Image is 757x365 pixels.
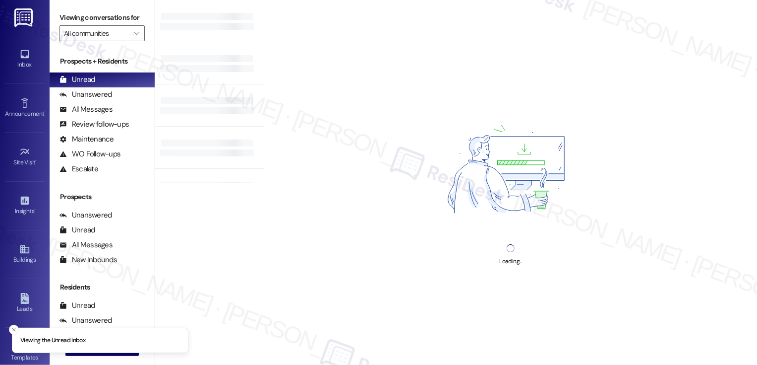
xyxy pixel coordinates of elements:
[59,89,112,100] div: Unanswered
[59,104,113,115] div: All Messages
[59,74,95,85] div: Unread
[5,192,45,219] a: Insights •
[59,255,117,265] div: New Inbounds
[38,353,40,360] span: •
[34,206,36,213] span: •
[5,290,45,317] a: Leads
[5,46,45,73] a: Inbox
[5,241,45,268] a: Buildings
[59,210,112,220] div: Unanswered
[499,256,522,267] div: Loading...
[59,240,113,250] div: All Messages
[9,325,19,335] button: Close toast
[59,149,120,159] div: WO Follow-ups
[14,8,35,27] img: ResiDesk Logo
[64,25,129,41] input: All communities
[59,134,114,145] div: Maintenance
[5,144,45,170] a: Site Visit •
[59,164,98,174] div: Escalate
[59,300,95,311] div: Unread
[59,315,112,326] div: Unanswered
[50,282,155,292] div: Residents
[36,157,37,164] span: •
[59,225,95,235] div: Unread
[50,192,155,202] div: Prospects
[59,119,129,130] div: Review follow-ups
[59,10,145,25] label: Viewing conversations for
[44,109,46,116] span: •
[20,336,85,345] p: Viewing the Unread inbox
[134,29,139,37] i: 
[50,56,155,67] div: Prospects + Residents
